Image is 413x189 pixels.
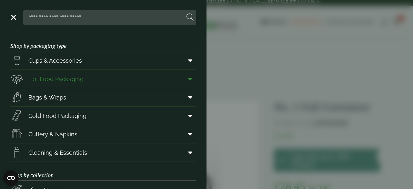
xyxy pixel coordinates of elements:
[10,143,196,162] a: Cleaning & Essentials
[28,93,66,102] span: Bags & Wraps
[10,162,196,181] h3: Shop by collection
[10,72,23,85] img: Deli_box.svg
[10,54,23,67] img: PintNhalf_cup.svg
[28,75,84,83] span: Hot Food Packaging
[10,51,196,69] a: Cups & Accessories
[10,33,196,51] h3: Shop by packaging type
[10,91,23,104] img: Paper_carriers.svg
[3,170,19,186] button: Open CMP widget
[10,128,23,141] img: Cutlery.svg
[10,146,23,159] img: open-wipe.svg
[10,70,196,88] a: Hot Food Packaging
[10,107,196,125] a: Cold Food Packaging
[28,111,86,120] span: Cold Food Packaging
[28,130,77,139] span: Cutlery & Napkins
[10,109,23,122] img: Sandwich_box.svg
[10,88,196,106] a: Bags & Wraps
[28,56,82,65] span: Cups & Accessories
[28,148,87,157] span: Cleaning & Essentials
[10,125,196,143] a: Cutlery & Napkins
